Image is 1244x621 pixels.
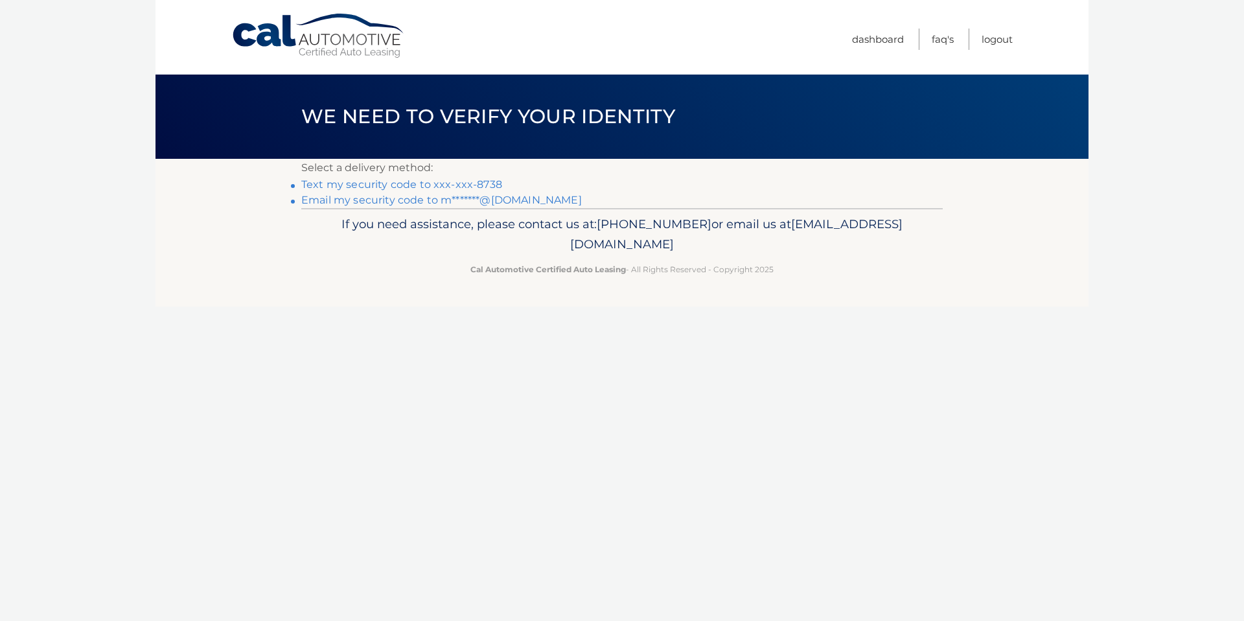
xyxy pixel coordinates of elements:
[301,194,582,206] a: Email my security code to m*******@[DOMAIN_NAME]
[932,29,954,50] a: FAQ's
[470,264,626,274] strong: Cal Automotive Certified Auto Leasing
[301,104,675,128] span: We need to verify your identity
[310,263,934,276] p: - All Rights Reserved - Copyright 2025
[231,13,406,59] a: Cal Automotive
[852,29,904,50] a: Dashboard
[301,159,943,177] p: Select a delivery method:
[301,178,502,191] a: Text my security code to xxx-xxx-8738
[310,214,934,255] p: If you need assistance, please contact us at: or email us at
[982,29,1013,50] a: Logout
[597,217,711,231] span: [PHONE_NUMBER]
